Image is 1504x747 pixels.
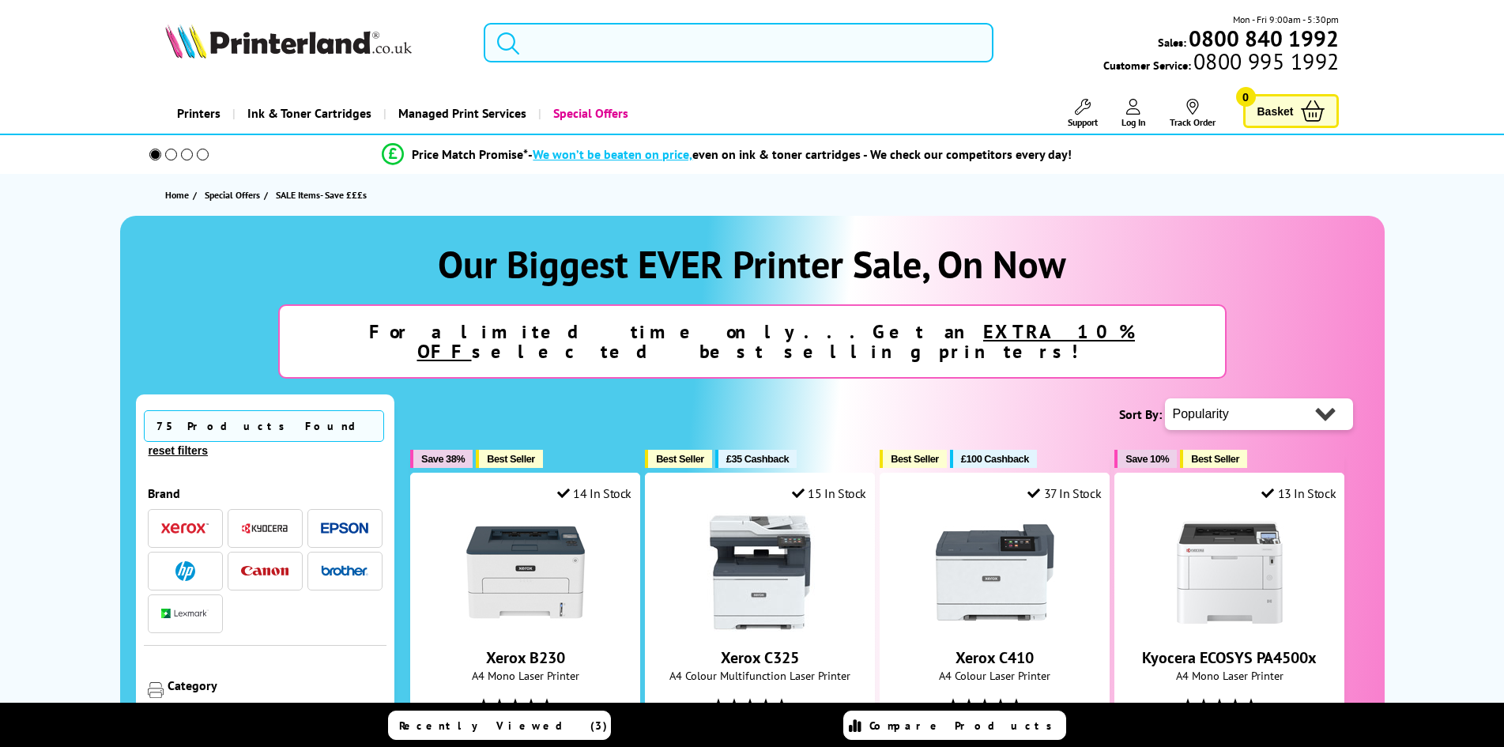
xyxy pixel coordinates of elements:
[316,560,373,582] button: Brother
[721,647,799,668] a: Xerox C325
[701,619,820,635] a: Xerox C325
[936,513,1054,632] img: Xerox C410
[144,410,384,442] span: 75 Products Found
[417,319,1136,364] u: EXTRA 10% OFF
[399,719,608,733] span: Recently Viewed (3)
[168,677,383,693] div: Category
[161,609,209,618] img: Lexmark
[715,450,797,468] button: £35 Cashback
[148,485,383,501] div: Brand
[486,647,565,668] a: Xerox B230
[410,450,473,468] button: Save 38%
[1191,54,1339,69] span: 0800 995 1992
[241,566,288,576] img: Canon
[369,319,1135,364] strong: For a limited time only...Get an selected best selling printers!
[1170,513,1289,632] img: Kyocera ECOSYS PA4500x
[321,565,368,576] img: Brother
[128,141,1327,168] li: modal_Promise
[888,668,1101,683] span: A4 Colour Laser Printer
[1123,668,1336,683] span: A4 Mono Laser Printer
[1170,99,1216,128] a: Track Order
[1142,647,1317,668] a: Kyocera ECOSYS PA4500x
[793,691,809,721] span: (86)
[1114,450,1177,468] button: Save 10%
[1103,54,1339,73] span: Customer Service:
[1263,691,1279,721] span: (17)
[843,711,1066,740] a: Compare Products
[321,523,368,534] img: Epson
[880,450,947,468] button: Best Seller
[726,453,789,465] span: £35 Cashback
[1180,450,1247,468] button: Best Seller
[1186,31,1339,46] a: 0800 840 1992
[961,453,1029,465] span: £100 Cashback
[165,93,232,134] a: Printers
[466,513,585,632] img: Xerox B230
[1191,453,1239,465] span: Best Seller
[1236,87,1256,107] span: 0
[466,619,585,635] a: Xerox B230
[528,146,1072,162] div: - even on ink & toner cartridges - We check our competitors every day!
[148,682,164,698] img: Category
[419,668,631,683] span: A4 Mono Laser Printer
[165,24,465,62] a: Printerland Logo
[236,560,293,582] button: Canon
[247,93,371,134] span: Ink & Toner Cartridges
[205,187,264,203] a: Special Offers
[276,189,367,201] span: SALE Items- Save £££s
[487,453,535,465] span: Best Seller
[1121,116,1146,128] span: Log In
[956,647,1034,668] a: Xerox C410
[1068,116,1098,128] span: Support
[1125,453,1169,465] span: Save 10%
[1158,35,1186,50] span: Sales:
[701,513,820,632] img: Xerox C325
[144,443,213,458] button: reset filters
[175,561,195,581] img: HP
[316,518,373,539] button: Epson
[241,523,288,534] img: Kyocera
[1027,485,1101,501] div: 37 In Stock
[1170,619,1289,635] a: Kyocera ECOSYS PA4500x
[383,93,538,134] a: Managed Print Services
[476,450,543,468] button: Best Seller
[236,518,293,539] button: Kyocera
[165,187,193,203] a: Home
[165,24,412,58] img: Printerland Logo
[891,453,939,465] span: Best Seller
[533,146,692,162] span: We won’t be beaten on price,
[792,485,866,501] div: 15 In Stock
[388,711,611,740] a: Recently Viewed (3)
[1028,691,1044,721] span: (24)
[936,619,1054,635] a: Xerox C410
[1243,94,1340,128] a: Basket 0
[1233,12,1339,27] span: Mon - Fri 9:00am - 5:30pm
[950,450,1037,468] button: £100 Cashback
[156,518,213,539] button: Xerox
[136,240,1369,289] h1: Our Biggest EVER Printer Sale, On Now
[656,453,704,465] span: Best Seller
[232,93,383,134] a: Ink & Toner Cartridges
[654,668,866,683] span: A4 Colour Multifunction Laser Printer
[161,523,209,534] img: Xerox
[1261,485,1336,501] div: 13 In Stock
[869,719,1061,733] span: Compare Products
[538,93,640,134] a: Special Offers
[645,450,712,468] button: Best Seller
[156,560,213,582] button: HP
[1068,99,1098,128] a: Support
[412,146,528,162] span: Price Match Promise*
[557,485,631,501] div: 14 In Stock
[1257,100,1294,122] span: Basket
[1189,24,1339,53] b: 0800 840 1992
[205,187,260,203] span: Special Offers
[559,691,575,721] span: (48)
[156,603,213,624] button: Lexmark
[1121,99,1146,128] a: Log In
[1119,406,1162,422] span: Sort By:
[421,453,465,465] span: Save 38%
